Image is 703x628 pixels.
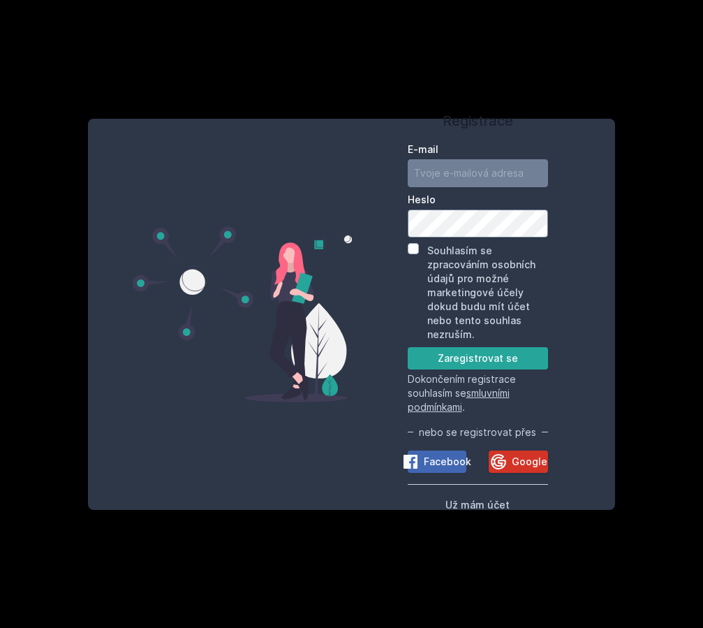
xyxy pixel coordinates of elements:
[445,496,510,513] button: Už mám účet
[445,499,510,511] span: Už mám účet
[408,347,549,370] button: Zaregistrovat se
[408,143,549,156] label: E-mail
[408,193,549,207] label: Heslo
[408,110,549,131] h1: Registrace
[408,159,549,187] input: Tvoje e-mailová adresa
[408,451,467,473] button: Facebook
[424,455,471,469] span: Facebook
[512,455,547,469] span: Google
[408,387,510,413] a: smluvními podmínkami
[489,451,548,473] button: Google
[427,244,535,340] label: Souhlasím se zpracováním osobních údajů pro možné marketingové účely dokud budu mít účet nebo ten...
[408,372,549,414] p: Dokončením registrace souhlasím se .
[419,425,536,439] span: nebo se registrovat přes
